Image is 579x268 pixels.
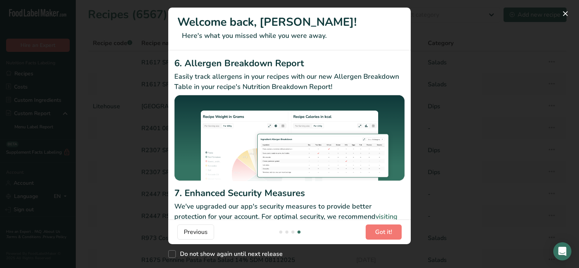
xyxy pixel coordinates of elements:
[174,95,405,184] img: Allergen Breakdown Report
[174,186,405,200] h2: 7. Enhanced Security Measures
[177,224,214,240] button: Previous
[375,227,392,237] span: Got it!
[174,56,405,70] h2: 6. Allergen Breakdown Report
[174,201,405,242] p: We've upgraded our app's security measures to provide better protection for your account. For opt...
[176,250,283,258] span: Do not show again until next release
[174,72,405,92] p: Easily track allergens in your recipes with our new Allergen Breakdown Table in your recipe's Nut...
[553,242,571,260] div: Open Intercom Messenger
[366,224,402,240] button: Got it!
[184,227,208,237] span: Previous
[177,31,402,41] p: Here's what you missed while you were away.
[177,14,402,31] h1: Welcome back, [PERSON_NAME]!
